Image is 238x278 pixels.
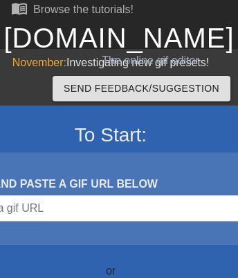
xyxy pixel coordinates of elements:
span: Send Feedback/Suggestion [64,80,219,97]
button: Send Feedback/Suggestion [53,76,230,101]
div: Browse the tutorials! [33,3,134,15]
a: [DOMAIN_NAME] [3,23,234,53]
